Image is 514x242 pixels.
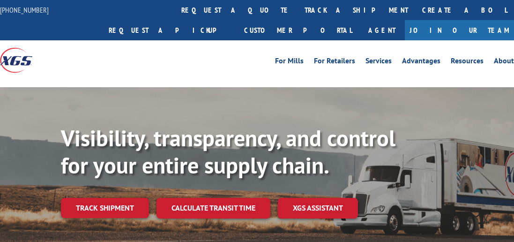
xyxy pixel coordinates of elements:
[61,123,395,180] b: Visibility, transparency, and control for your entire supply chain.
[237,20,359,40] a: Customer Portal
[278,198,358,218] a: XGS ASSISTANT
[61,198,149,218] a: Track shipment
[365,57,392,68] a: Services
[451,57,484,68] a: Resources
[402,57,440,68] a: Advantages
[405,20,514,40] a: Join Our Team
[156,198,270,218] a: Calculate transit time
[314,57,355,68] a: For Retailers
[102,20,237,40] a: Request a pickup
[359,20,405,40] a: Agent
[494,57,514,68] a: About
[275,57,304,68] a: For Mills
